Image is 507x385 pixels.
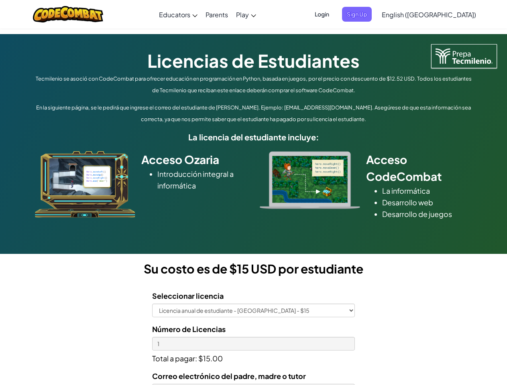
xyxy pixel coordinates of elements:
[382,185,472,197] li: La informática
[378,4,480,25] a: English ([GEOGRAPHIC_DATA])
[33,48,474,73] h1: Licencias de Estudiantes
[382,197,472,208] li: Desarrollo web
[157,168,248,191] li: Introducción integral a informática
[232,4,260,25] a: Play
[33,6,103,22] img: CodeCombat logo
[382,10,476,19] span: English ([GEOGRAPHIC_DATA])
[310,7,334,22] button: Login
[202,4,232,25] a: Parents
[152,351,355,364] p: Total a pagar: $15.00
[431,44,497,68] img: Tecmilenio logo
[342,7,372,22] button: Sign Up
[33,131,474,143] h5: La licencia del estudiante incluye:
[152,370,306,382] label: Correo electrónico del padre, madre o tutor
[152,323,226,335] label: Número de Licencias
[155,4,202,25] a: Educators
[236,10,249,19] span: Play
[33,73,474,96] p: Tecmilenio se asoció con CodeCombat para ofrecer educación en programación en Python, basada en j...
[152,290,224,302] label: Seleccionar licencia
[366,151,472,185] h2: Acceso CodeCombat
[33,102,474,125] p: En la siguiente página, se le pedirá que ingrese el correo del estudiante de [PERSON_NAME]. Ejemp...
[35,151,135,218] img: ozaria_acodus.png
[260,151,360,209] img: type_real_code.png
[141,151,248,168] h2: Acceso Ozaria
[382,208,472,220] li: Desarrollo de juegos
[159,10,190,19] span: Educators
